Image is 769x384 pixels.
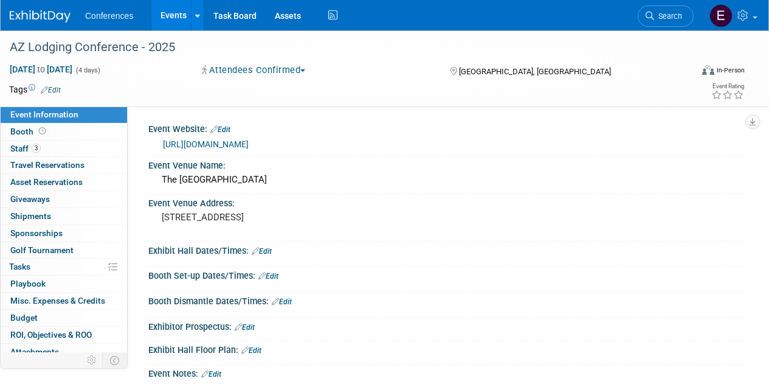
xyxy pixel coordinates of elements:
[1,242,127,259] a: Golf Tournament
[10,228,63,238] span: Sponsorships
[1,124,127,140] a: Booth
[10,245,74,255] span: Golf Tournament
[10,160,84,170] span: Travel Reservations
[35,65,47,74] span: to
[1,174,127,190] a: Asset Reservations
[1,157,127,173] a: Travel Reservations
[85,11,133,21] span: Conferences
[41,86,61,94] a: Edit
[258,272,278,281] a: Edit
[10,10,71,23] img: ExhibitDay
[10,313,38,323] span: Budget
[1,259,127,275] a: Tasks
[163,139,249,149] a: [URL][DOMAIN_NAME]
[162,212,384,223] pre: [STREET_ADDRESS]
[10,110,78,119] span: Event Information
[10,330,92,340] span: ROI, Objectives & ROO
[36,127,48,136] span: Booth not reserved yet
[1,106,127,123] a: Event Information
[103,352,128,368] td: Toggle Event Tabs
[10,211,51,221] span: Shipments
[9,64,73,75] span: [DATE] [DATE]
[10,127,48,136] span: Booth
[637,63,745,82] div: Event Format
[10,144,41,153] span: Staff
[459,67,611,76] span: [GEOGRAPHIC_DATA], [GEOGRAPHIC_DATA]
[148,156,745,172] div: Event Venue Name:
[252,247,272,256] a: Edit
[709,4,733,27] img: Emy Burback
[5,37,682,58] div: AZ Lodging Conference - 2025
[9,262,30,271] span: Tasks
[75,66,100,74] span: (4 days)
[10,296,105,305] span: Misc. Expenses & Credits
[201,370,221,379] a: Edit
[1,141,127,157] a: Staff3
[1,191,127,208] a: Giveaways
[148,292,745,308] div: Booth Dismantle Dates/Times:
[1,293,127,309] a: Misc. Expenses & Credits
[235,323,255,332] a: Edit
[210,125,230,134] a: Edit
[1,310,127,326] a: Budget
[1,276,127,292] a: Playbook
[148,318,745,333] div: Exhibitor Prospectus:
[638,5,694,27] a: Search
[10,194,50,204] span: Giveaways
[148,267,745,282] div: Booth Set-up Dates/Times:
[10,177,83,187] span: Asset Reservations
[1,344,127,360] a: Attachments
[10,279,46,288] span: Playbook
[148,341,745,357] div: Exhibit Hall Floor Plan:
[702,65,714,75] img: Format-Inperson.png
[1,225,127,242] a: Sponsorships
[157,170,736,189] div: The [GEOGRAPHIC_DATA]
[716,66,745,75] div: In-Person
[198,64,310,77] button: Attendees Confirmed
[81,352,103,368] td: Personalize Event Tab Strip
[148,365,745,380] div: Event Notes:
[10,347,59,357] span: Attachments
[32,144,41,153] span: 3
[1,327,127,343] a: ROI, Objectives & ROO
[148,194,745,209] div: Event Venue Address:
[241,346,261,355] a: Edit
[148,242,745,257] div: Exhibit Hall Dates/Times:
[272,298,292,306] a: Edit
[9,83,61,96] td: Tags
[148,120,745,136] div: Event Website:
[711,83,744,89] div: Event Rating
[1,208,127,225] a: Shipments
[654,12,682,21] span: Search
